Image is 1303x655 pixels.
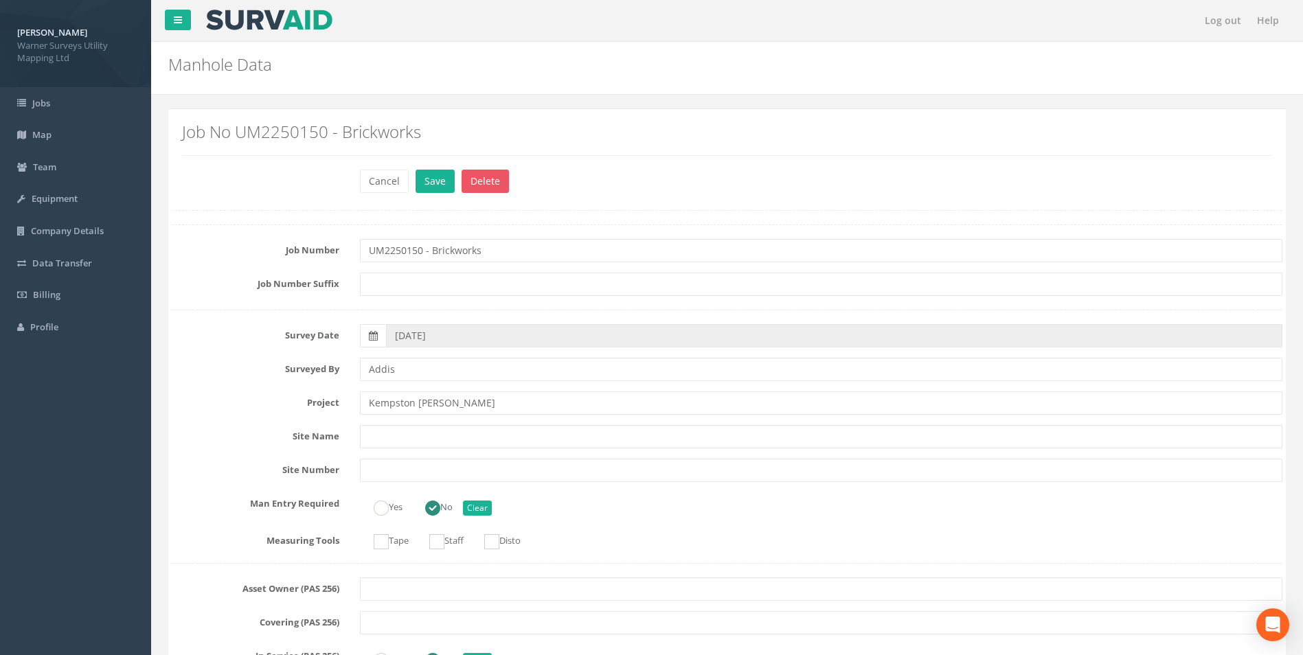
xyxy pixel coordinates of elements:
[182,123,1272,141] h2: Job No UM2250150 - Brickworks
[416,529,464,549] label: Staff
[161,577,350,595] label: Asset Owner (PAS 256)
[360,529,409,549] label: Tape
[161,358,350,376] label: Surveyed By
[161,492,350,510] label: Man Entry Required
[161,324,350,342] label: Survey Date
[31,225,104,237] span: Company Details
[1256,608,1289,641] div: Open Intercom Messenger
[32,192,78,205] span: Equipment
[462,170,509,193] button: Delete
[17,26,87,38] strong: [PERSON_NAME]
[161,529,350,547] label: Measuring Tools
[360,170,409,193] button: Cancel
[161,425,350,443] label: Site Name
[161,459,350,476] label: Site Number
[33,161,56,173] span: Team
[471,529,521,549] label: Disto
[32,97,50,109] span: Jobs
[463,501,492,516] button: Clear
[161,611,350,629] label: Covering (PAS 256)
[411,496,453,516] label: No
[30,321,58,333] span: Profile
[17,39,134,65] span: Warner Surveys Utility Mapping Ltd
[33,288,60,301] span: Billing
[161,273,350,290] label: Job Number Suffix
[161,239,350,257] label: Job Number
[32,257,92,269] span: Data Transfer
[416,170,455,193] button: Save
[168,56,1096,73] h2: Manhole Data
[32,128,52,141] span: Map
[17,23,134,65] a: [PERSON_NAME] Warner Surveys Utility Mapping Ltd
[161,391,350,409] label: Project
[360,496,403,516] label: Yes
